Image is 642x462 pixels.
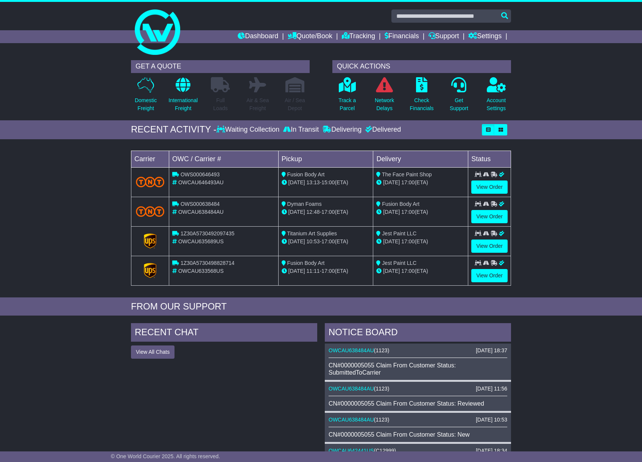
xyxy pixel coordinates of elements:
div: [DATE] 11:56 [476,386,507,392]
p: Account Settings [487,96,506,112]
a: CheckFinancials [410,77,434,117]
p: Full Loads [211,96,230,112]
span: Fusion Body Art [382,201,419,207]
td: OWC / Carrier # [169,151,279,167]
a: InternationalFreight [168,77,198,117]
td: Pickup [278,151,373,167]
img: GetCarrierServiceLogo [144,233,157,249]
span: Fusion Body Art [287,260,325,266]
td: Delivery [373,151,468,167]
div: - (ETA) [282,267,370,275]
span: The Face Paint Shop [382,171,432,177]
span: 17:00 [401,179,414,185]
div: Waiting Collection [217,126,281,134]
a: GetSupport [449,77,469,117]
div: CN#0000005055 Claim From Customer Status: New [329,431,507,438]
div: (ETA) [376,208,465,216]
span: 11:11 [307,268,320,274]
a: OWCAU642441US [329,448,374,454]
span: 10:53 [307,238,320,244]
span: [DATE] [288,209,305,215]
div: FROM OUR SUPPORT [131,301,511,312]
div: In Transit [281,126,321,134]
a: View Order [471,269,508,282]
span: 1123 [376,347,388,353]
p: Network Delays [375,96,394,112]
p: International Freight [168,96,198,112]
span: [DATE] [383,238,400,244]
td: Carrier [131,151,169,167]
a: DomesticFreight [134,77,157,117]
a: Financials [385,30,419,43]
a: View Order [471,210,508,223]
a: Tracking [342,30,375,43]
span: 17:00 [321,238,335,244]
span: 13:13 [307,179,320,185]
img: GetCarrierServiceLogo [144,263,157,278]
span: Jest Paint LLC [382,230,416,236]
span: [DATE] [383,268,400,274]
div: [DATE] 10:53 [476,417,507,423]
span: 17:00 [401,209,414,215]
a: OWCAU638484AU [329,386,374,392]
div: ( ) [329,417,507,423]
span: [DATE] [288,179,305,185]
span: OWS000646493 [181,171,220,177]
div: RECENT CHAT [131,323,317,344]
p: Air / Sea Depot [285,96,305,112]
span: 17:00 [401,238,414,244]
span: 1123 [376,386,388,392]
span: Titanium Art Supplies [287,230,337,236]
span: OWCAU638484AU [178,209,224,215]
span: OWCAU633568US [178,268,224,274]
a: Track aParcel [338,77,356,117]
span: 1Z30A5730498828714 [181,260,234,266]
div: CN#0000005055 Claim From Customer Status: SubmittedToCarrier [329,362,507,376]
div: GET A QUOTE [131,60,310,73]
div: [DATE] 18:34 [476,448,507,454]
span: Fusion Body Art [287,171,325,177]
p: Air & Sea Freight [246,96,269,112]
span: OWCAU646493AU [178,179,224,185]
div: (ETA) [376,267,465,275]
a: Quote/Book [288,30,332,43]
span: 17:00 [321,209,335,215]
span: 12:48 [307,209,320,215]
button: View All Chats [131,345,175,359]
div: NOTICE BOARD [325,323,511,344]
p: Domestic Freight [135,96,157,112]
div: QUICK ACTIONS [332,60,511,73]
div: - (ETA) [282,238,370,246]
span: 17:00 [321,268,335,274]
div: ( ) [329,386,507,392]
a: View Order [471,240,508,253]
img: TNT_Domestic.png [136,206,164,216]
span: Jest Paint LLC [382,260,416,266]
span: 1123 [376,417,388,423]
a: NetworkDelays [374,77,394,117]
div: (ETA) [376,238,465,246]
span: Dyman Foams [287,201,322,207]
div: - (ETA) [282,179,370,187]
a: AccountSettings [486,77,506,117]
span: 17:00 [401,268,414,274]
p: Get Support [450,96,468,112]
span: 15:00 [321,179,335,185]
a: OWCAU638484AU [329,347,374,353]
div: [DATE] 18:37 [476,347,507,354]
div: CN#0000005055 Claim From Customer Status: Reviewed [329,400,507,407]
div: ( ) [329,347,507,354]
p: Check Financials [410,96,434,112]
div: Delivered [363,126,401,134]
a: View Order [471,180,508,194]
span: OWCAU635689US [178,238,224,244]
a: Settings [468,30,502,43]
img: TNT_Domestic.png [136,177,164,187]
span: [DATE] [383,209,400,215]
a: OWCAU638484AU [329,417,374,423]
div: RECENT ACTIVITY - [131,124,217,135]
span: OWS000638484 [181,201,220,207]
div: ( ) [329,448,507,454]
div: Delivering [321,126,363,134]
span: [DATE] [288,268,305,274]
